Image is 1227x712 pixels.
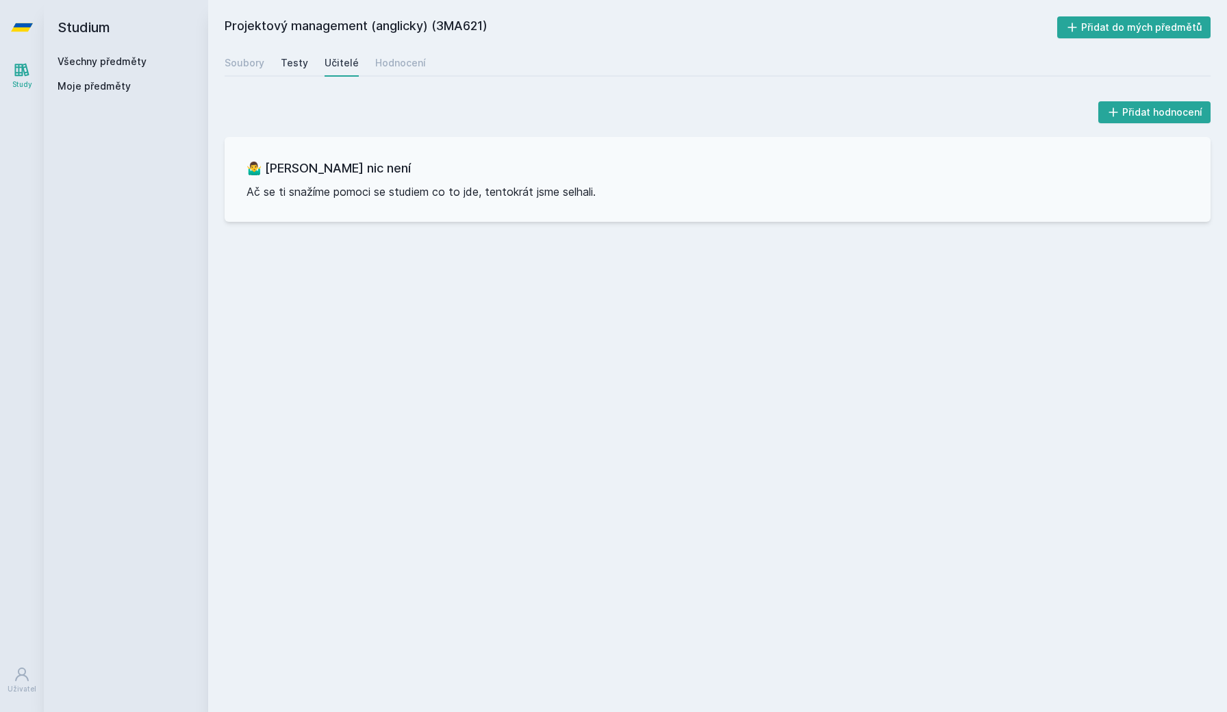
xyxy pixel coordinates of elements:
[12,79,32,90] div: Study
[3,55,41,97] a: Study
[325,49,359,77] a: Učitelé
[281,49,308,77] a: Testy
[3,659,41,701] a: Uživatel
[225,49,264,77] a: Soubory
[325,56,359,70] div: Učitelé
[58,55,147,67] a: Všechny předměty
[1057,16,1211,38] button: Přidat do mých předmětů
[58,79,131,93] span: Moje předměty
[246,183,1189,200] p: Ač se ti snažíme pomoci se studiem co to jde, tentokrát jsme selhali.
[225,16,1057,38] h2: Projektový management (anglicky) (3MA621)
[8,684,36,694] div: Uživatel
[375,56,426,70] div: Hodnocení
[246,159,1189,178] h3: 🤷‍♂️ [PERSON_NAME] nic není
[225,56,264,70] div: Soubory
[1098,101,1211,123] button: Přidat hodnocení
[281,56,308,70] div: Testy
[375,49,426,77] a: Hodnocení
